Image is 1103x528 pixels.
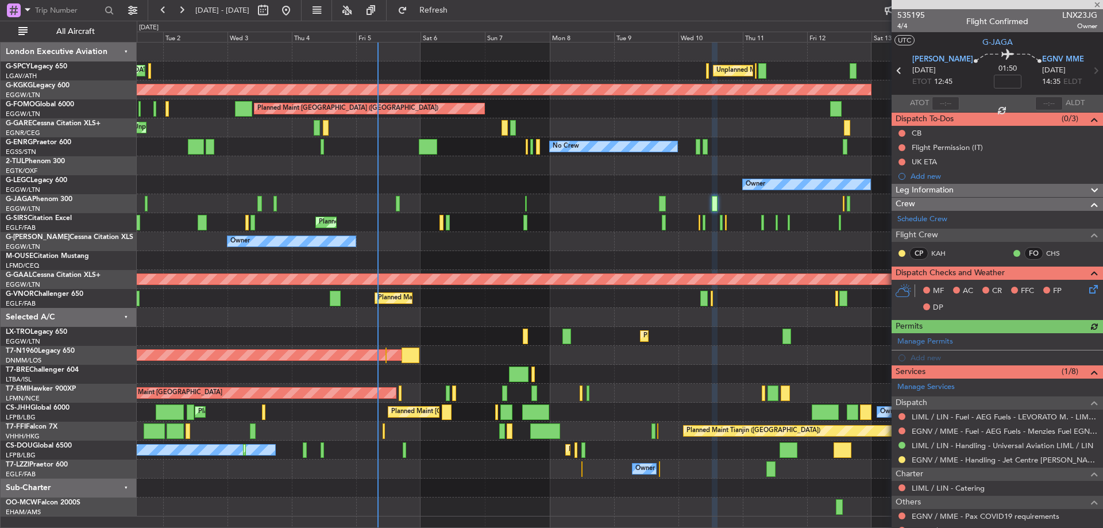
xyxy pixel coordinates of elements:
div: Planned Maint [GEOGRAPHIC_DATA] ([GEOGRAPHIC_DATA]) [378,290,559,307]
div: [DATE] [139,23,159,33]
div: Fri 12 [807,32,871,42]
a: LFPB/LBG [6,413,36,422]
span: T7-BRE [6,367,29,373]
span: CS-JHH [6,404,30,411]
div: Planned Maint Tianjin ([GEOGRAPHIC_DATA]) [687,422,820,440]
a: G-JAGAPhenom 300 [6,196,72,203]
a: LX-TROLegacy 650 [6,329,67,336]
a: Manage Services [897,381,955,393]
a: G-ENRGPraetor 600 [6,139,71,146]
span: DP [933,302,943,314]
span: Refresh [410,6,458,14]
a: G-SIRSCitation Excel [6,215,72,222]
div: Planned Maint [GEOGRAPHIC_DATA] ([GEOGRAPHIC_DATA]) [198,403,379,421]
a: M-OUSECitation Mustang [6,253,89,260]
div: Owner [230,233,250,250]
span: G-KGKG [6,82,33,89]
a: 2-TIJLPhenom 300 [6,158,65,165]
a: VHHH/HKG [6,432,40,441]
div: Mon 8 [550,32,614,42]
a: OO-MCWFalcon 2000S [6,499,80,506]
div: Fri 5 [356,32,421,42]
span: Crew [896,198,915,211]
a: CS-JHHGlobal 6000 [6,404,70,411]
div: Planned Maint [GEOGRAPHIC_DATA] ([GEOGRAPHIC_DATA]) [569,441,750,458]
div: Owner [746,176,765,193]
div: Sat 13 [871,32,936,42]
a: EGLF/FAB [6,223,36,232]
span: Dispatch [896,396,927,410]
span: G-JAGA [6,196,32,203]
input: Trip Number [35,2,101,19]
a: EGGW/LTN [6,242,40,251]
span: M-OUSE [6,253,33,260]
a: EGGW/LTN [6,280,40,289]
a: T7-FFIFalcon 7X [6,423,57,430]
a: G-GAALCessna Citation XLS+ [6,272,101,279]
a: T7-EMIHawker 900XP [6,386,76,392]
span: OO-MCW [6,499,37,506]
span: CR [992,286,1002,297]
button: UTC [894,35,915,45]
span: CS-DOU [6,442,33,449]
span: G-SIRS [6,215,28,222]
span: 14:35 [1042,76,1060,88]
span: T7-FFI [6,423,26,430]
div: FO [1024,247,1043,260]
div: Sat 6 [421,32,485,42]
a: KAH [931,248,957,259]
a: EGGW/LTN [6,337,40,346]
button: All Aircraft [13,22,125,41]
span: All Aircraft [30,28,121,36]
a: G-SPCYLegacy 650 [6,63,67,70]
div: Planned Maint [GEOGRAPHIC_DATA] ([GEOGRAPHIC_DATA]) [319,214,500,231]
span: (0/3) [1062,113,1078,125]
span: Leg Information [896,184,954,197]
span: ETOT [912,76,931,88]
span: MF [933,286,944,297]
span: G-GARE [6,120,32,127]
span: Charter [896,468,923,481]
div: CP [909,247,928,260]
div: Thu 11 [743,32,807,42]
a: DNMM/LOS [6,356,41,365]
a: EGLF/FAB [6,299,36,308]
div: No Crew [553,138,579,155]
span: G-JAGA [982,36,1013,48]
a: EHAM/AMS [6,508,41,517]
span: 12:45 [934,76,952,88]
div: Planned Maint Dusseldorf [643,327,719,345]
div: Owner [880,403,900,421]
span: G-ENRG [6,139,33,146]
a: EGGW/LTN [6,186,40,194]
span: AC [963,286,973,297]
a: EGTK/OXF [6,167,37,175]
span: 01:50 [998,63,1017,75]
span: 4/4 [897,21,925,31]
a: G-GARECessna Citation XLS+ [6,120,101,127]
a: LIML / LIN - Handling - Universal Aviation LIML / LIN [912,441,1093,450]
span: Services [896,365,925,379]
a: CHS [1046,248,1072,259]
a: EGLF/FAB [6,470,36,479]
div: Planned Maint [GEOGRAPHIC_DATA] ([GEOGRAPHIC_DATA]) [391,403,572,421]
span: 535195 [897,9,925,21]
span: [DATE] - [DATE] [195,5,249,16]
div: Tue 9 [614,32,678,42]
a: Schedule Crew [897,214,947,225]
div: Add new [911,171,1097,181]
span: (1/8) [1062,365,1078,377]
span: EGNV MME [1042,54,1084,65]
a: G-VNORChallenger 650 [6,291,83,298]
div: Flight Permission (IT) [912,142,983,152]
span: ALDT [1066,98,1085,109]
span: Dispatch To-Dos [896,113,954,126]
a: G-KGKGLegacy 600 [6,82,70,89]
a: LFPB/LBG [6,451,36,460]
span: [PERSON_NAME] [912,54,973,65]
span: 2-TIJL [6,158,25,165]
span: G-LEGC [6,177,30,184]
a: EGNV / MME - Handling - Jet Centre [PERSON_NAME] Aviation EGNV / MME [912,455,1097,465]
a: G-[PERSON_NAME]Cessna Citation XLS [6,234,133,241]
span: [DATE] [912,65,936,76]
